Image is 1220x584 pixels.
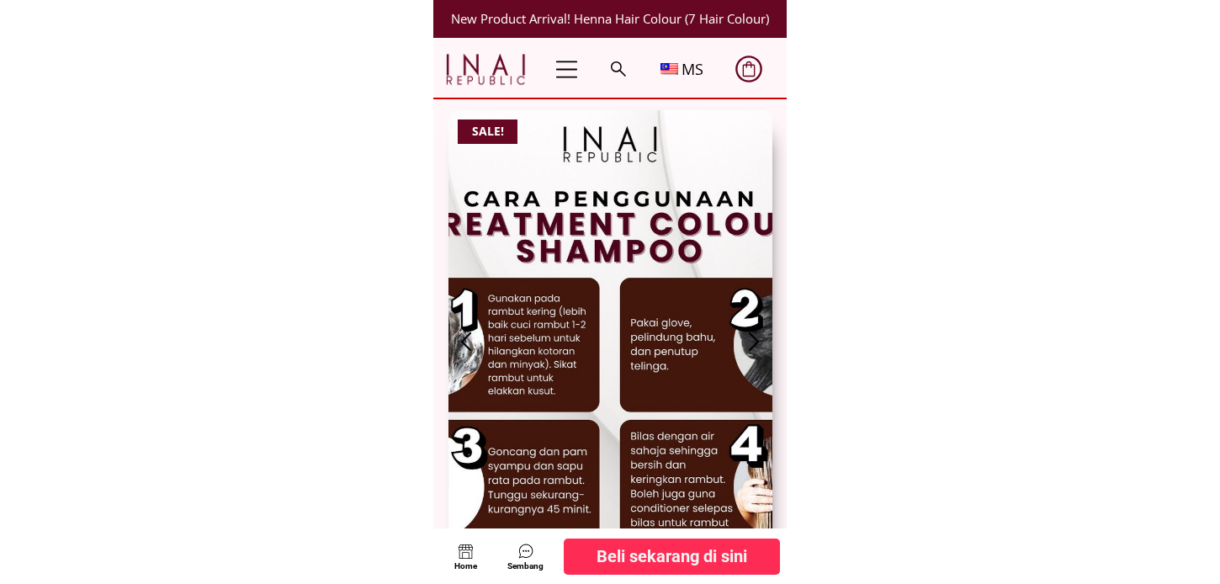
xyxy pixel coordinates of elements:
h3: MS [682,57,841,82]
div: Home [449,560,483,573]
span: Beli sekarang di sini [597,543,747,570]
div: Sembang [501,560,549,573]
div: New Product Arrival! Henna Hair Colour (7 Hair Colour) [433,8,787,29]
p: SALE! [458,119,517,144]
